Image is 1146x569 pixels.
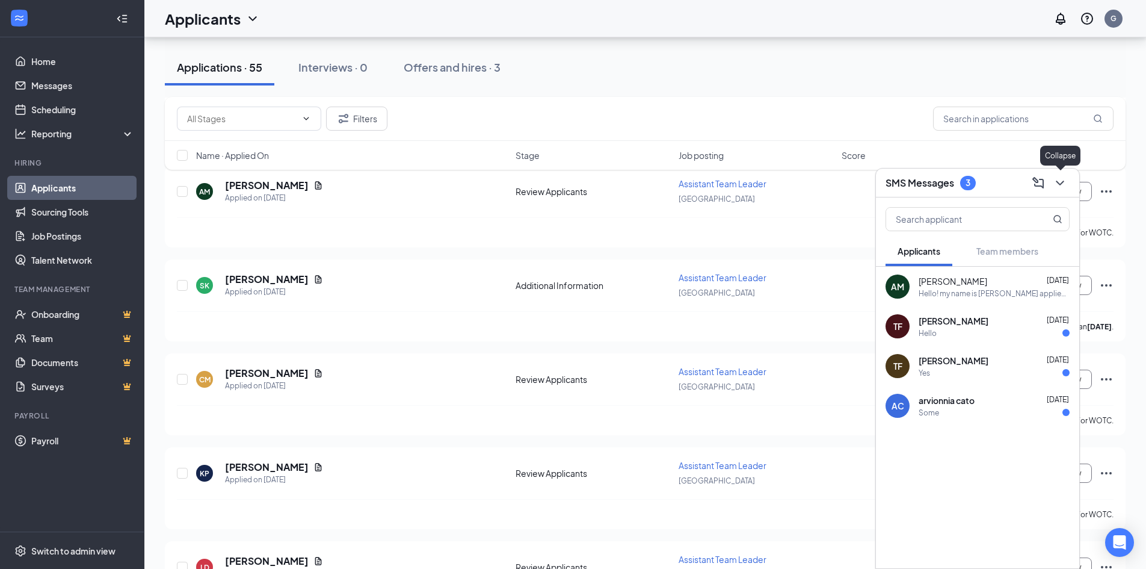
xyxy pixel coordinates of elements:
[516,149,540,161] span: Stage
[516,279,671,291] div: Additional Information
[31,248,134,272] a: Talent Network
[225,273,309,286] h5: [PERSON_NAME]
[1099,278,1114,293] svg: Ellipses
[919,275,987,287] span: [PERSON_NAME]
[13,12,25,24] svg: WorkstreamLogo
[31,49,134,73] a: Home
[199,187,210,197] div: AM
[225,380,323,392] div: Applied on [DATE]
[1053,214,1062,224] svg: MagnifyingGlass
[31,128,135,140] div: Reporting
[116,13,128,25] svg: Collapse
[919,368,930,378] div: Yes
[966,178,970,188] div: 3
[898,246,940,257] span: Applicants
[313,462,323,472] svg: Document
[31,302,134,326] a: OnboardingCrown
[1047,316,1069,325] span: [DATE]
[177,60,262,75] div: Applications · 55
[891,281,904,293] div: AM
[31,326,134,350] a: TeamCrown
[31,200,134,224] a: Sourcing Tools
[200,281,209,291] div: SK
[919,315,988,327] span: [PERSON_NAME]
[313,181,323,190] svg: Document
[1031,176,1046,190] svg: ComposeMessage
[187,112,297,125] input: All Stages
[225,461,309,474] h5: [PERSON_NAME]
[313,275,323,284] svg: Document
[225,367,309,380] h5: [PERSON_NAME]
[1029,173,1048,193] button: ComposeMessage
[679,366,766,377] span: Assistant Team Leader
[976,246,1038,257] span: Team members
[404,60,501,75] div: Offers and hires · 3
[919,408,939,418] div: Some
[31,224,134,248] a: Job Postings
[893,320,902,332] div: TF
[679,272,766,283] span: Assistant Team Leader
[919,394,975,406] span: arvionnia cato
[31,375,134,399] a: SurveysCrown
[679,149,724,161] span: Job posting
[1040,146,1080,166] div: Collapse
[679,382,755,391] span: [GEOGRAPHIC_DATA]
[313,368,323,378] svg: Document
[200,468,209,479] div: KP
[919,328,937,338] div: Hello
[313,556,323,566] svg: Document
[301,114,311,123] svg: ChevronDown
[886,176,954,190] h3: SMS Messages
[933,107,1114,131] input: Search in applications
[31,98,134,122] a: Scheduling
[165,8,241,29] h1: Applicants
[14,545,26,557] svg: Settings
[516,373,671,385] div: Review Applicants
[679,288,755,297] span: [GEOGRAPHIC_DATA]
[892,400,904,412] div: AC
[14,284,132,294] div: Team Management
[1050,173,1070,193] button: ChevronDown
[919,288,1070,299] div: Hello! my name is [PERSON_NAME] applied [DATE] and I am in town currently, I was wondering if I c...
[919,355,988,367] span: [PERSON_NAME]
[199,375,211,385] div: CM
[225,179,309,192] h5: [PERSON_NAME]
[1080,11,1094,26] svg: QuestionInfo
[679,178,766,189] span: Assistant Team Leader
[1053,176,1067,190] svg: ChevronDown
[31,429,134,453] a: PayrollCrown
[14,411,132,421] div: Payroll
[886,208,1029,231] input: Search applicant
[245,11,260,26] svg: ChevronDown
[679,476,755,485] span: [GEOGRAPHIC_DATA]
[14,128,26,140] svg: Analysis
[679,194,755,204] span: [GEOGRAPHIC_DATA]
[31,545,116,557] div: Switch to admin view
[1047,276,1069,285] span: [DATE]
[14,158,132,168] div: Hiring
[516,185,671,197] div: Review Applicants
[1105,528,1134,557] div: Open Intercom Messenger
[1111,13,1117,23] div: G
[298,60,368,75] div: Interviews · 0
[1087,322,1112,331] b: [DATE]
[1047,395,1069,404] span: [DATE]
[225,474,323,486] div: Applied on [DATE]
[31,73,134,98] a: Messages
[1099,466,1114,480] svg: Ellipses
[1093,114,1103,123] svg: MagnifyingGlass
[225,555,309,568] h5: [PERSON_NAME]
[679,554,766,565] span: Assistant Team Leader
[1099,372,1114,387] svg: Ellipses
[196,149,269,161] span: Name · Applied On
[225,192,323,204] div: Applied on [DATE]
[336,111,351,126] svg: Filter
[31,350,134,375] a: DocumentsCrown
[893,360,902,372] div: TF
[31,176,134,200] a: Applicants
[842,149,866,161] span: Score
[1099,184,1114,199] svg: Ellipses
[225,286,323,298] div: Applied on [DATE]
[326,107,387,131] button: Filter Filters
[1047,355,1069,364] span: [DATE]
